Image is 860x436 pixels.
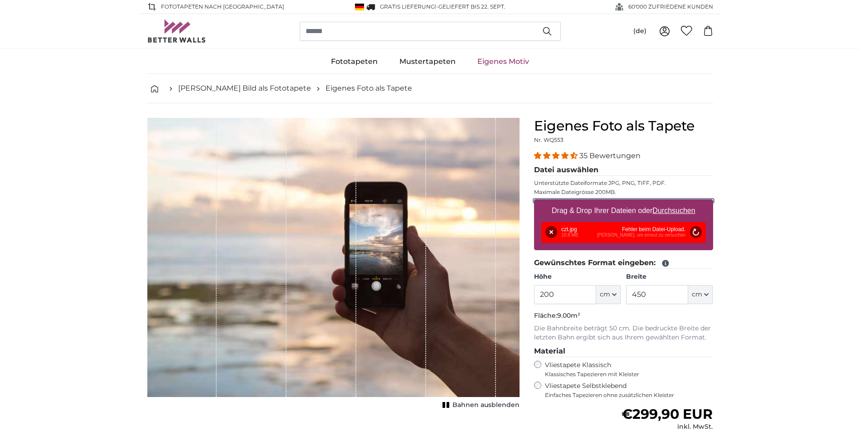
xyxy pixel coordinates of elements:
[557,311,580,320] span: 9.00m²
[147,118,520,412] div: 1 of 1
[534,136,564,143] span: Nr. WQ553
[161,3,284,11] span: Fototapeten nach [GEOGRAPHIC_DATA]
[534,118,713,134] h1: Eigenes Foto als Tapete
[626,23,654,39] button: (de)
[548,202,699,220] label: Drag & Drop Ihrer Dateien oder
[534,151,579,160] span: 4.34 stars
[440,399,520,412] button: Bahnen ausblenden
[626,272,713,281] label: Breite
[326,83,412,94] a: Eigenes Foto als Tapete
[320,50,389,73] a: Fototapeten
[534,311,713,320] p: Fläche:
[534,179,713,187] p: Unterstützte Dateiformate JPG, PNG, TIFF, PDF.
[534,189,713,196] p: Maximale Dateigrösse 200MB.
[534,165,713,176] legend: Datei auswählen
[652,207,695,214] u: Durchsuchen
[545,392,713,399] span: Einfaches Tapezieren ohne zusätzlichen Kleister
[147,19,206,43] img: Betterwalls
[178,83,311,94] a: [PERSON_NAME] Bild als Fototapete
[380,3,436,10] span: GRATIS Lieferung!
[622,422,713,431] div: inkl. MwSt.
[622,406,713,422] span: €299,90 EUR
[534,272,621,281] label: Höhe
[628,3,713,11] span: 60'000 ZUFRIEDENE KUNDEN
[545,382,713,399] label: Vliestapete Selbstklebend
[545,361,705,378] label: Vliestapete Klassisch
[438,3,505,10] span: Geliefert bis 22. Sept.
[600,290,610,299] span: cm
[466,50,540,73] a: Eigenes Motiv
[534,346,713,357] legend: Material
[147,74,713,103] nav: breadcrumbs
[534,257,713,269] legend: Gewünschtes Format eingeben:
[355,4,364,10] img: Deutschland
[688,285,713,304] button: cm
[692,290,702,299] span: cm
[389,50,466,73] a: Mustertapeten
[545,371,705,378] span: Klassisches Tapezieren mit Kleister
[436,3,505,10] span: -
[534,324,713,342] p: Die Bahnbreite beträgt 50 cm. Die bedruckte Breite der letzten Bahn ergibt sich aus Ihrem gewählt...
[596,285,621,304] button: cm
[452,401,520,410] span: Bahnen ausblenden
[579,151,641,160] span: 35 Bewertungen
